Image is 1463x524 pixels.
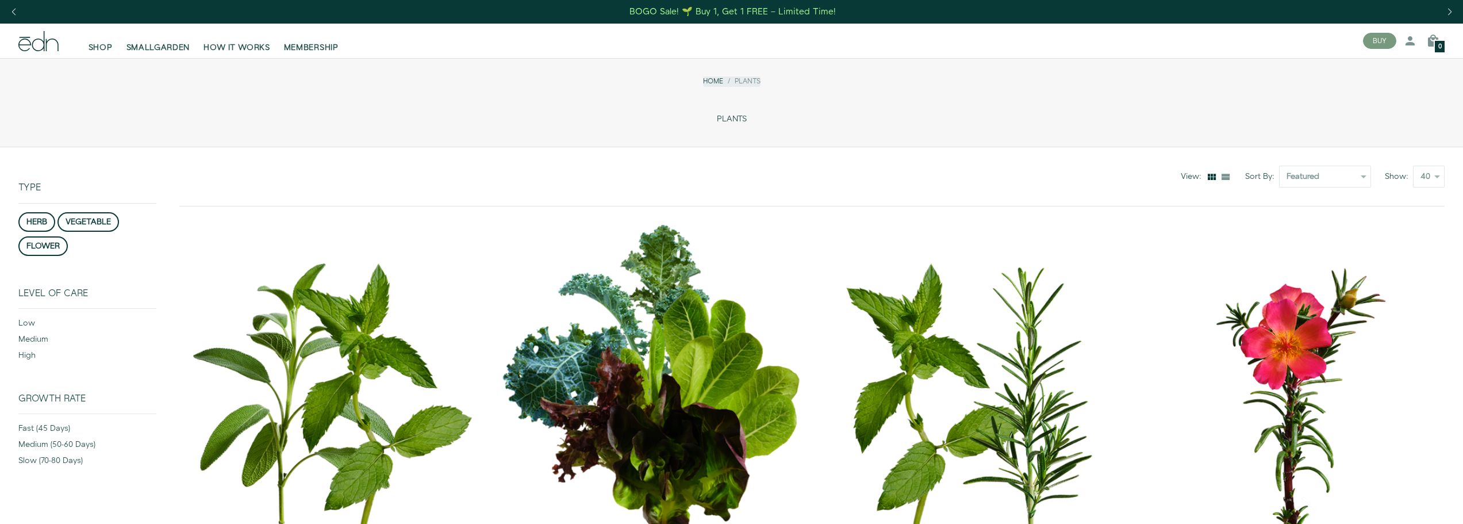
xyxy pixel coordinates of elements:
button: herb [18,212,55,232]
span: SHOP [89,42,113,53]
iframe: Opens a widget where you can find more information [1374,489,1452,518]
button: flower [18,236,68,256]
label: Sort By: [1245,171,1279,182]
a: MEMBERSHIP [277,28,345,53]
a: SMALLGARDEN [120,28,197,53]
span: SMALLGARDEN [126,42,190,53]
div: medium [18,334,156,350]
a: Home [703,77,723,86]
div: medium (50-60 days) [18,439,156,455]
div: BOGO Sale! 🌱 Buy 1, Get 1 FREE – Limited Time! [629,6,836,18]
a: BOGO Sale! 🌱 Buy 1, Get 1 FREE – Limited Time! [628,3,837,21]
span: PLANTS [717,114,747,124]
li: Plants [723,77,761,86]
span: HOW IT WORKS [203,42,270,53]
div: View: [1181,171,1206,182]
div: high [18,350,156,366]
div: Growth Rate [18,393,156,414]
a: SHOP [82,28,120,53]
button: vegetable [57,212,119,232]
span: MEMBERSHIP [284,42,339,53]
nav: breadcrumbs [703,77,761,86]
div: Level of Care [18,288,156,308]
div: fast (45 days) [18,423,156,439]
a: HOW IT WORKS [197,28,277,53]
div: Type [18,147,156,202]
label: Show: [1385,171,1413,182]
div: slow (70-80 days) [18,455,156,471]
div: low [18,318,156,334]
button: BUY [1363,33,1396,49]
span: 0 [1438,44,1442,50]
